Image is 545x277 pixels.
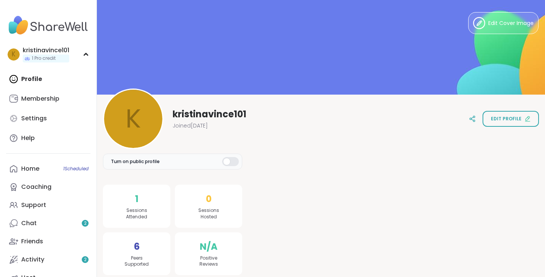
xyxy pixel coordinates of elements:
[84,257,87,263] span: 2
[6,12,90,39] img: ShareWell Nav Logo
[488,19,534,27] span: Edit Cover Image
[21,255,44,264] div: Activity
[6,232,90,251] a: Friends
[23,46,69,54] div: kristinavince101
[134,240,140,254] span: 6
[173,108,246,120] span: kristinavince101
[21,95,59,103] div: Membership
[6,178,90,196] a: Coaching
[84,220,87,227] span: 2
[199,255,218,268] span: Positive Reviews
[21,183,51,191] div: Coaching
[125,255,149,268] span: Peers Supported
[6,109,90,128] a: Settings
[483,111,539,127] button: Edit profile
[173,122,208,129] span: Joined [DATE]
[6,196,90,214] a: Support
[6,90,90,108] a: Membership
[21,165,39,173] div: Home
[491,115,522,122] span: Edit profile
[21,134,35,142] div: Help
[111,158,160,165] span: Turn on public profile
[6,214,90,232] a: Chat2
[32,55,56,62] span: 1 Pro credit
[21,114,47,123] div: Settings
[6,129,90,147] a: Help
[21,201,46,209] div: Support
[468,12,539,34] button: Edit Cover Image
[126,207,147,220] span: Sessions Attended
[198,207,219,220] span: Sessions Hosted
[6,160,90,178] a: Home1Scheduled
[200,240,218,254] span: N/A
[21,237,43,246] div: Friends
[63,166,89,172] span: 1 Scheduled
[21,219,37,227] div: Chat
[6,251,90,269] a: Activity2
[135,192,139,206] span: 1
[206,192,212,206] span: 0
[12,50,16,59] span: k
